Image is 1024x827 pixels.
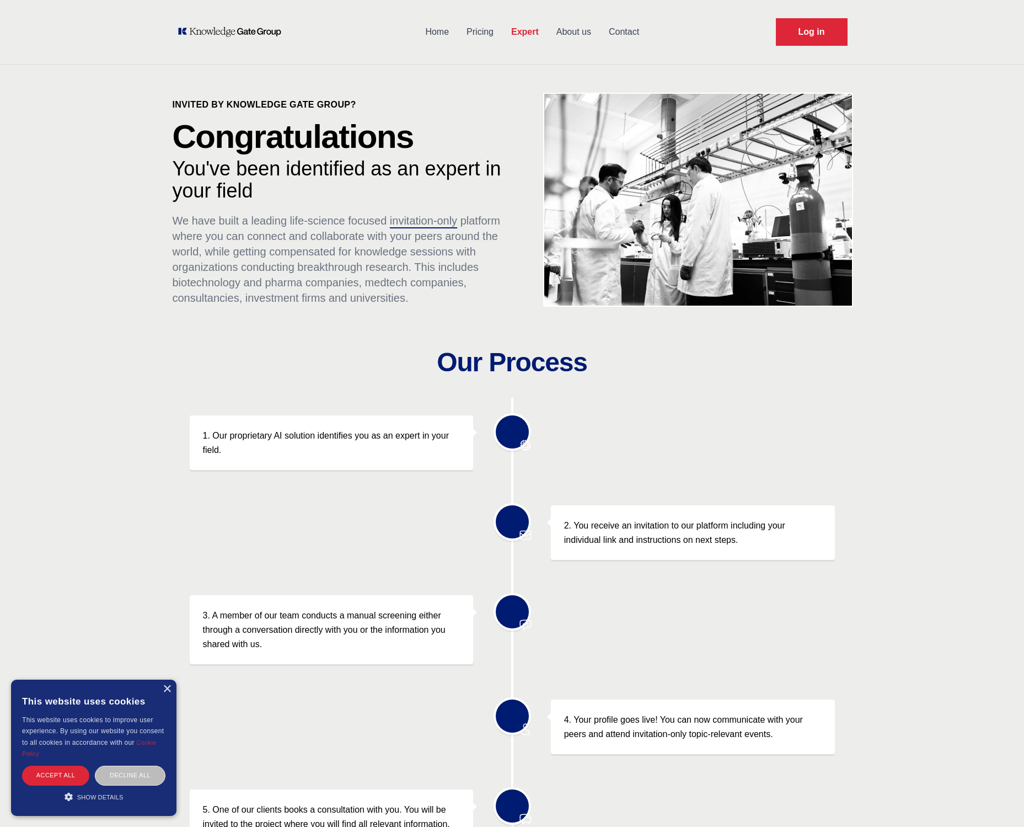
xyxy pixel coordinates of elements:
p: We have built a leading life-science focused platform where you can connect and collaborate with ... [173,213,523,306]
span: This website uses cookies to improve user experience. By using our website you consent to all coo... [22,716,164,746]
a: Home [416,18,458,46]
a: Expert [502,18,548,46]
p: Invited by Knowledge Gate Group? [173,98,523,111]
p: 1. Our proprietary AI solution identifies you as an expert in your field. [203,429,460,457]
div: Decline all [95,766,165,785]
p: You've been identified as an expert in your field [173,158,523,202]
a: Pricing [458,18,502,46]
p: 4. Your profile goes live! You can now communicate with your peers and attend invitation-only top... [564,713,822,741]
div: Accept all [22,766,89,785]
div: Close [163,685,171,693]
img: KOL management, KEE, Therapy area experts [544,94,851,306]
p: 3. A member of our team conducts a manual screening either through a conversation directly with y... [203,609,460,651]
span: invitation-only [390,215,457,227]
a: About us [548,18,600,46]
span: Show details [77,794,124,801]
div: This website uses cookies [22,688,165,714]
iframe: Chat Widget [969,774,1024,827]
a: Request Demo [776,18,848,46]
p: Congratulations [173,120,523,153]
a: KOL Knowledge Platform: Talk to Key External Experts (KEE) [177,26,289,38]
p: 2. You receive an invitation to our platform including your individual link and instructions on n... [564,519,822,547]
div: Show details [22,791,165,802]
a: Contact [600,18,648,46]
a: Cookie Policy [22,739,157,757]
